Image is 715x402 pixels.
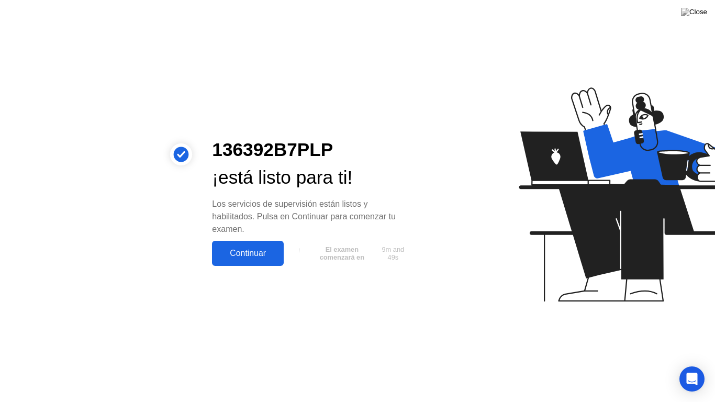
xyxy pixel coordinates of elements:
[215,249,281,258] div: Continuar
[378,245,408,261] span: 9m and 49s
[289,243,412,263] button: El examen comenzará en9m and 49s
[212,164,412,192] div: ¡está listo para ti!
[212,136,412,164] div: 136392B7PLP
[212,198,412,236] div: Los servicios de supervisión están listos y habilitados. Pulsa en Continuar para comenzar tu examen.
[212,241,284,266] button: Continuar
[681,8,707,16] img: Close
[679,366,705,392] div: Open Intercom Messenger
